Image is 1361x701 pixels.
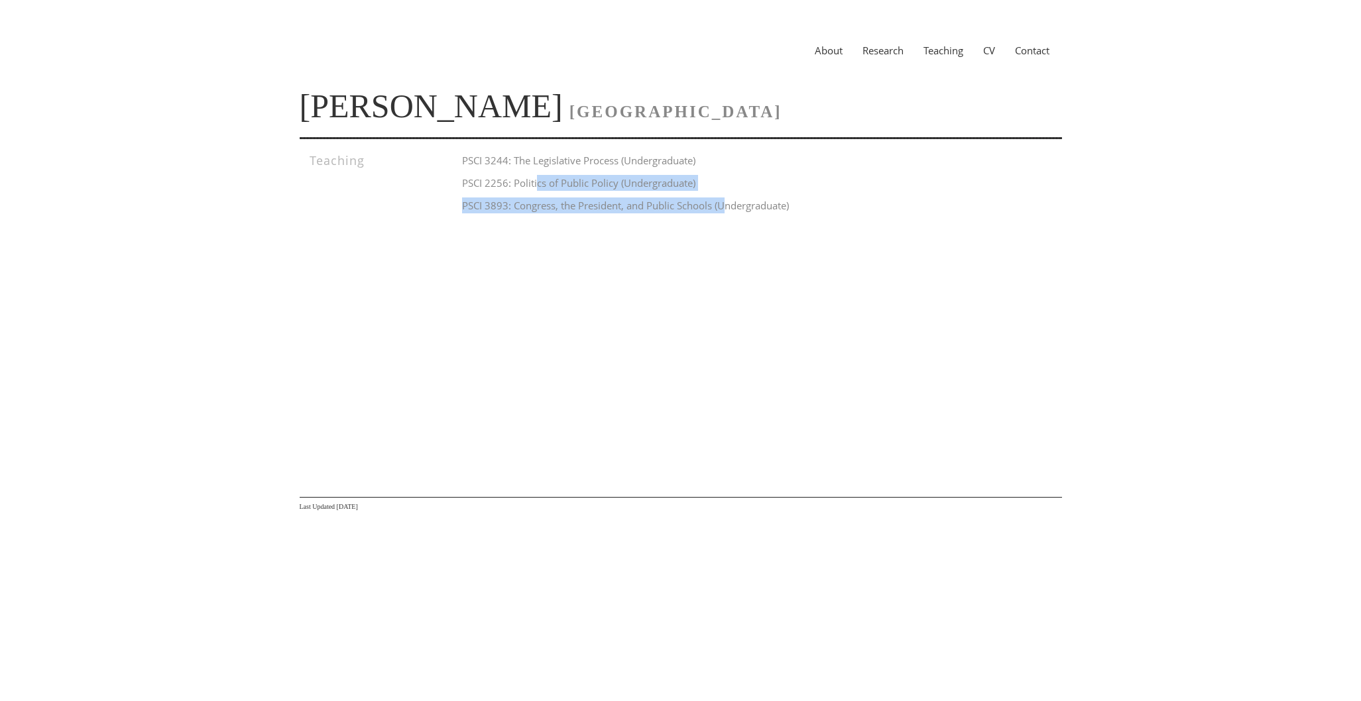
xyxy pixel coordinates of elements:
a: Contact [1005,44,1059,57]
h4: PSCI 2256: Politics of Public Policy (Undergraduate) [462,175,1034,191]
a: About [805,44,853,57]
h4: PSCI 3244: The Legislative Process (Undergraduate) [462,152,1034,168]
h4: PSCI 3893: Congress, the President, and Public Schools (Undergraduate) [462,197,1034,213]
h3: Teaching [310,152,424,168]
span: [GEOGRAPHIC_DATA] [569,103,782,121]
a: [PERSON_NAME] [300,87,563,125]
a: Teaching [914,44,973,57]
a: CV [973,44,1005,57]
a: Research [853,44,914,57]
span: Last Updated [DATE] [300,503,358,510]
